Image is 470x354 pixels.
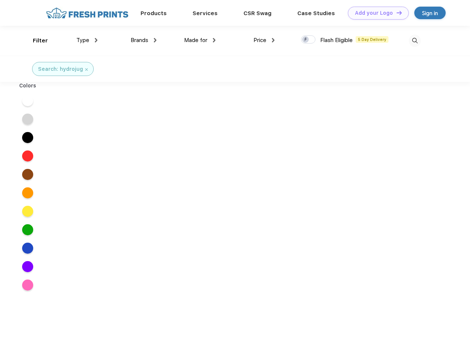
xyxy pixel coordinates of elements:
[253,37,266,44] span: Price
[213,38,215,42] img: dropdown.png
[184,37,207,44] span: Made for
[356,36,388,43] span: 5 Day Delivery
[422,9,438,17] div: Sign in
[76,37,89,44] span: Type
[154,38,156,42] img: dropdown.png
[272,38,274,42] img: dropdown.png
[14,82,42,90] div: Colors
[44,7,131,20] img: fo%20logo%202.webp
[320,37,353,44] span: Flash Eligible
[95,38,97,42] img: dropdown.png
[414,7,446,19] a: Sign in
[38,65,83,73] div: Search: hydrojug
[131,37,148,44] span: Brands
[33,37,48,45] div: Filter
[409,35,421,47] img: desktop_search.svg
[141,10,167,17] a: Products
[397,11,402,15] img: DT
[85,68,88,71] img: filter_cancel.svg
[355,10,393,16] div: Add your Logo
